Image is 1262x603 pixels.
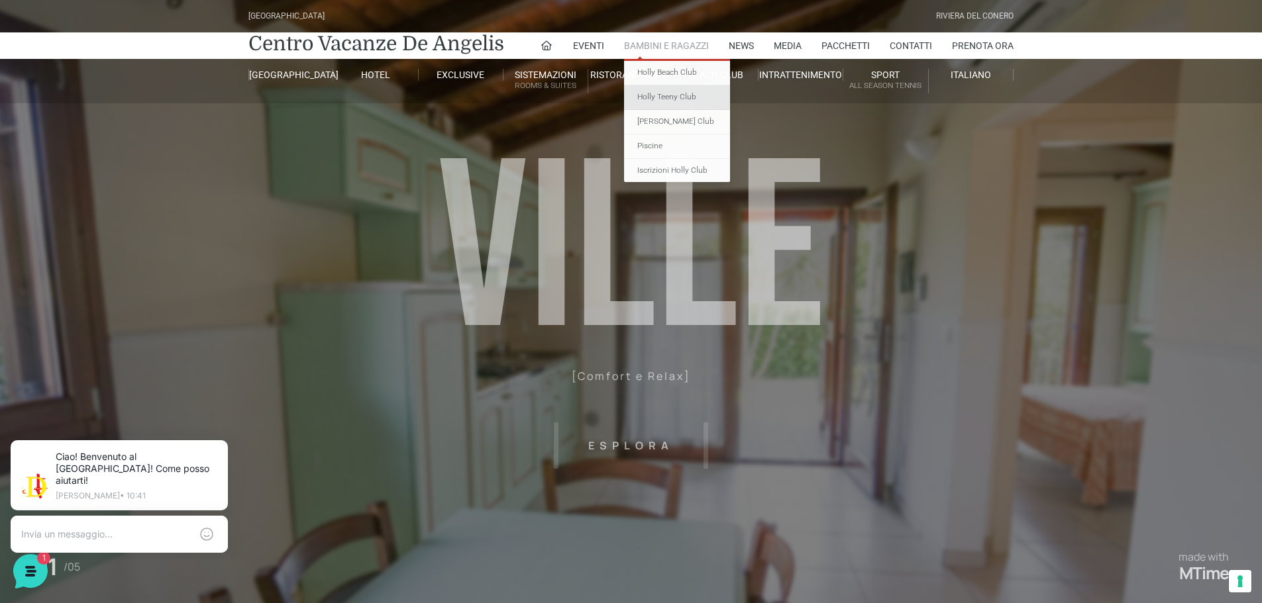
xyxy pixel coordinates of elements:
[843,79,927,92] small: All Season Tennis
[248,10,325,23] div: [GEOGRAPHIC_DATA]
[1179,563,1229,583] a: MTime
[141,220,244,230] a: Apri Centro Assistenza
[624,110,730,134] a: [PERSON_NAME] Club
[115,443,150,455] p: Messaggi
[588,69,673,81] a: Ristoranti & Bar
[11,551,50,591] iframe: Customerly Messenger Launcher
[821,32,870,59] a: Pacchetti
[333,69,418,81] a: Hotel
[624,134,730,159] a: Piscine
[936,10,1014,23] div: Riviera Del Conero
[624,32,709,59] a: Bambini e Ragazzi
[21,167,244,193] button: Inizia una conversazione
[30,248,217,261] input: Cerca un articolo...
[56,143,211,156] p: Ciao! Benvenuto al [GEOGRAPHIC_DATA]! Come posso aiutarti!
[86,175,195,185] span: Inizia una conversazione
[843,69,928,93] a: SportAll Season Tennis
[204,443,223,455] p: Aiuto
[951,70,991,80] span: Italiano
[1229,570,1251,592] button: Le tue preferenze relative al consenso per le tecnologie di tracciamento
[118,106,244,116] a: [DEMOGRAPHIC_DATA] tutto
[729,32,754,59] a: News
[56,127,211,140] span: [PERSON_NAME]
[503,69,588,93] a: SistemazioniRooms & Suites
[132,424,142,433] span: 1
[774,32,802,59] a: Media
[624,61,730,85] a: Holly Beach Club
[21,128,48,155] img: light
[64,26,225,62] p: Ciao! Benvenuto al [GEOGRAPHIC_DATA]! Come posso aiutarti!
[248,69,333,81] a: [GEOGRAPHIC_DATA]
[11,58,223,85] p: La nostra missione è rendere la tua esperienza straordinaria!
[231,143,244,156] span: 1
[503,79,588,92] small: Rooms & Suites
[419,69,503,81] a: Exclusive
[929,69,1014,81] a: Italiano
[173,425,254,455] button: Aiuto
[952,32,1014,59] a: Prenota Ora
[248,30,504,57] a: Centro Vacanze De Angelis
[92,425,174,455] button: 1Messaggi
[64,68,225,75] p: [PERSON_NAME] • 10:41
[11,11,223,53] h2: Ciao da De Angelis Resort 👋
[40,443,62,455] p: Home
[21,220,103,230] span: Trova una risposta
[21,106,113,116] span: Le tue conversazioni
[219,127,244,139] p: 32 s fa
[624,159,730,183] a: Iscrizioni Holly Club
[890,32,932,59] a: Contatti
[573,32,604,59] a: Eventi
[29,49,56,75] img: light
[624,85,730,110] a: Holly Teeny Club
[11,425,92,455] button: Home
[759,69,843,81] a: Intrattenimento
[16,122,249,162] a: [PERSON_NAME]Ciao! Benvenuto al [GEOGRAPHIC_DATA]! Come posso aiutarti!32 s fa1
